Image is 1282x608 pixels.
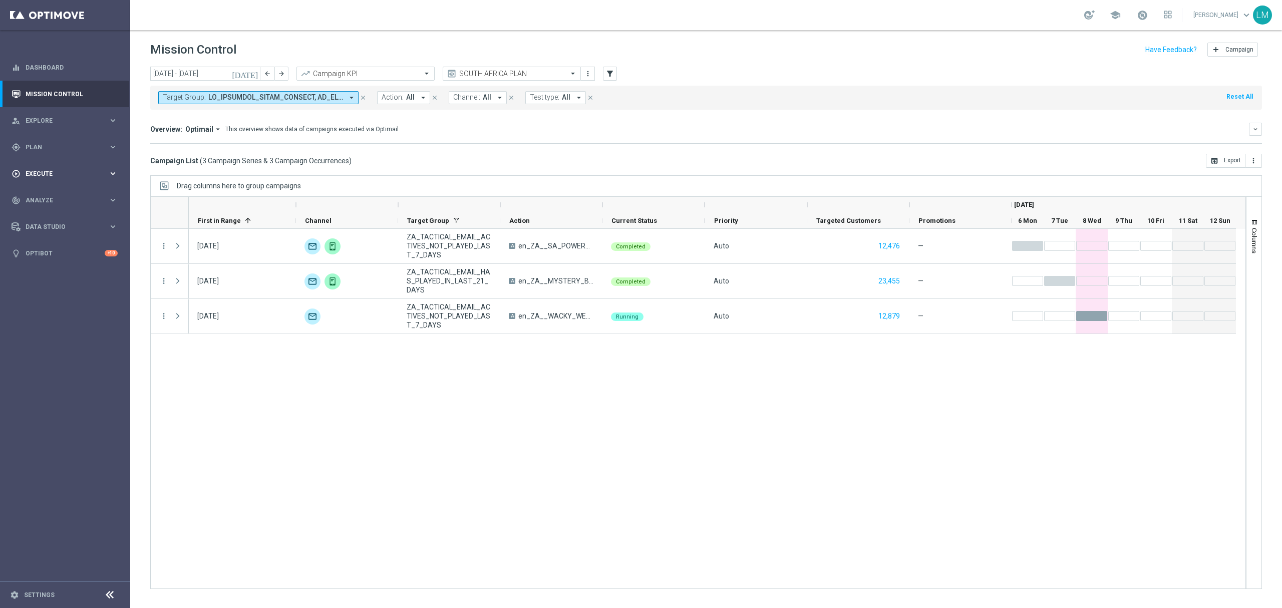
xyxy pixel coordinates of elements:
[349,156,352,165] span: )
[360,94,367,101] i: close
[305,217,332,224] span: Channel
[1110,10,1121,21] span: school
[304,309,320,325] div: Optimail
[1207,43,1258,57] button: add Campaign
[232,69,259,78] i: [DATE]
[260,67,274,81] button: arrow_back
[11,170,118,178] div: play_circle_outline Execute keyboard_arrow_right
[714,312,729,320] span: Auto
[1083,217,1101,224] span: 8 Wed
[198,217,241,224] span: First in Range
[918,276,923,285] span: —
[877,310,901,323] button: 12,879
[1210,157,1218,165] i: open_in_browser
[525,91,586,104] button: Test type: All arrow_drop_down
[443,67,581,81] ng-select: SOUTH AFRICA PLAN
[11,249,118,257] button: lightbulb Optibot +10
[11,196,118,204] button: track_changes Analyze keyboard_arrow_right
[108,195,118,205] i: keyboard_arrow_right
[1147,217,1164,224] span: 10 Fri
[163,93,206,102] span: Target Group:
[264,70,271,77] i: arrow_back
[918,217,955,224] span: Promotions
[1179,217,1197,224] span: 11 Sat
[611,241,651,251] colored-tag: Completed
[24,592,55,598] a: Settings
[158,91,359,104] button: Target Group: LO_IPSUMDOL_SITAM_CONSECT, AD_ELITSEDD_EIUSM_TEMPORI_UTLABOREE_DOLOR 5_MAGN_ALIQ, E...
[407,267,492,294] span: ZA_TACTICAL_EMAIL_HAS_PLAYED_IN_LAST_21_DAYS
[1249,157,1257,165] i: more_vert
[12,116,21,125] i: person_search
[202,156,349,165] span: 3 Campaign Series & 3 Campaign Occurrences
[419,93,428,102] i: arrow_drop_down
[12,222,108,231] div: Data Studio
[1249,123,1262,136] button: keyboard_arrow_down
[518,312,594,321] span: en_ZA__WACKY_WEDNESDAY_OCTOBER25_REMINDER__ALL_EMA_TAC_LT
[278,70,285,77] i: arrow_forward
[304,238,320,254] div: Optimail
[1206,154,1245,168] button: open_in_browser Export
[714,277,729,285] span: Auto
[587,94,594,101] i: close
[230,67,260,82] button: [DATE]
[616,243,646,250] span: Completed
[509,243,515,249] span: A
[12,169,108,178] div: Execute
[1241,10,1252,21] span: keyboard_arrow_down
[208,93,343,102] span: LO_IPSUMDOL_SITAM_CONSECT, AD_ELITSEDD_EIUSM_TEMPORI_UTLABOREE_DOLOR 5_MAGN_ALIQ, EN_ADMINIMV_QUI...
[507,92,516,103] button: close
[11,223,118,231] button: Data Studio keyboard_arrow_right
[1192,8,1253,23] a: [PERSON_NAME]keyboard_arrow_down
[225,125,399,134] div: This overview shows data of campaigns executed via Optimail
[586,92,595,103] button: close
[213,125,222,134] i: arrow_drop_down
[816,217,881,224] span: Targeted Customers
[518,241,594,250] span: en_ZA__SA_POWERBALL_MEGAMILLIONS_MINI_COMBO_REMINDER__EMT_ALL_EM_TAC_LT
[274,67,288,81] button: arrow_forward
[11,117,118,125] button: person_search Explore keyboard_arrow_right
[26,54,118,81] a: Dashboard
[26,81,118,107] a: Mission Control
[611,276,651,286] colored-tag: Completed
[197,312,219,321] div: 08 Oct 2025, Wednesday
[377,91,430,104] button: Action: All arrow_drop_down
[26,197,108,203] span: Analyze
[189,229,1236,264] div: Press SPACE to select this row.
[1014,201,1034,208] span: [DATE]
[150,43,236,57] h1: Mission Control
[453,93,480,102] span: Channel:
[304,273,320,289] img: Optimail
[189,299,1236,334] div: Press SPACE to select this row.
[495,93,504,102] i: arrow_drop_down
[1206,156,1262,164] multiple-options-button: Export to CSV
[159,241,168,250] button: more_vert
[108,222,118,231] i: keyboard_arrow_right
[518,276,594,285] span: en_ZA__MYSTERY_BOX_REMINDER_REBRAND__EMT_ALL_EM_TAC_LT
[449,91,507,104] button: Channel: All arrow_drop_down
[200,156,202,165] span: (
[159,312,168,321] i: more_vert
[509,313,515,319] span: A
[406,93,415,102] span: All
[407,302,492,330] span: ZA_TACTICAL_EMAIL_ACTIVES_NOT_PLAYED_LAST_7_DAYS
[185,125,213,134] span: Optimail
[105,250,118,256] div: +10
[382,93,404,102] span: Action:
[1212,46,1220,54] i: add
[1250,228,1258,253] span: Columns
[159,276,168,285] button: more_vert
[177,182,301,190] span: Drag columns here to group campaigns
[447,69,457,79] i: preview
[407,217,449,224] span: Target Group
[325,238,341,254] img: Embedded Messaging
[877,275,901,287] button: 23,455
[508,94,515,101] i: close
[714,242,729,250] span: Auto
[150,156,352,165] h3: Campaign List
[177,182,301,190] div: Row Groups
[347,93,356,102] i: arrow_drop_down
[197,241,219,250] div: 06 Oct 2025, Monday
